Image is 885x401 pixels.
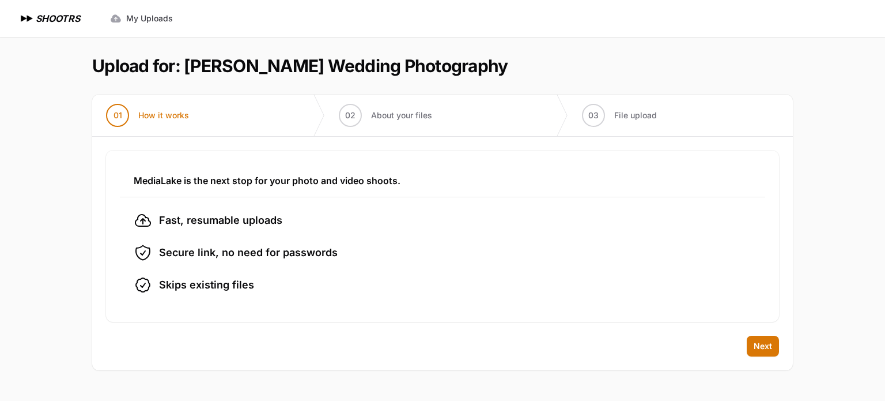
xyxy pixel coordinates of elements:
button: Next [747,336,779,357]
a: SHOOTRS SHOOTRS [18,12,80,25]
span: About your files [371,110,432,121]
span: How it works [138,110,189,121]
h1: Upload for: [PERSON_NAME] Wedding Photography [92,55,508,76]
span: 02 [345,110,355,121]
span: Secure link, no need for passwords [159,245,338,261]
span: File upload [614,110,657,121]
button: 02 About your files [325,95,446,136]
button: 01 How it works [92,95,203,136]
span: Next [754,340,772,352]
button: 03 File upload [568,95,671,136]
h1: SHOOTRS [36,12,80,25]
span: Fast, resumable uploads [159,212,282,228]
span: 03 [588,110,599,121]
a: My Uploads [103,8,180,29]
span: 01 [114,110,122,121]
span: Skips existing files [159,277,254,293]
h3: MediaLake is the next stop for your photo and video shoots. [134,174,751,188]
img: SHOOTRS [18,12,36,25]
span: My Uploads [126,13,173,24]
